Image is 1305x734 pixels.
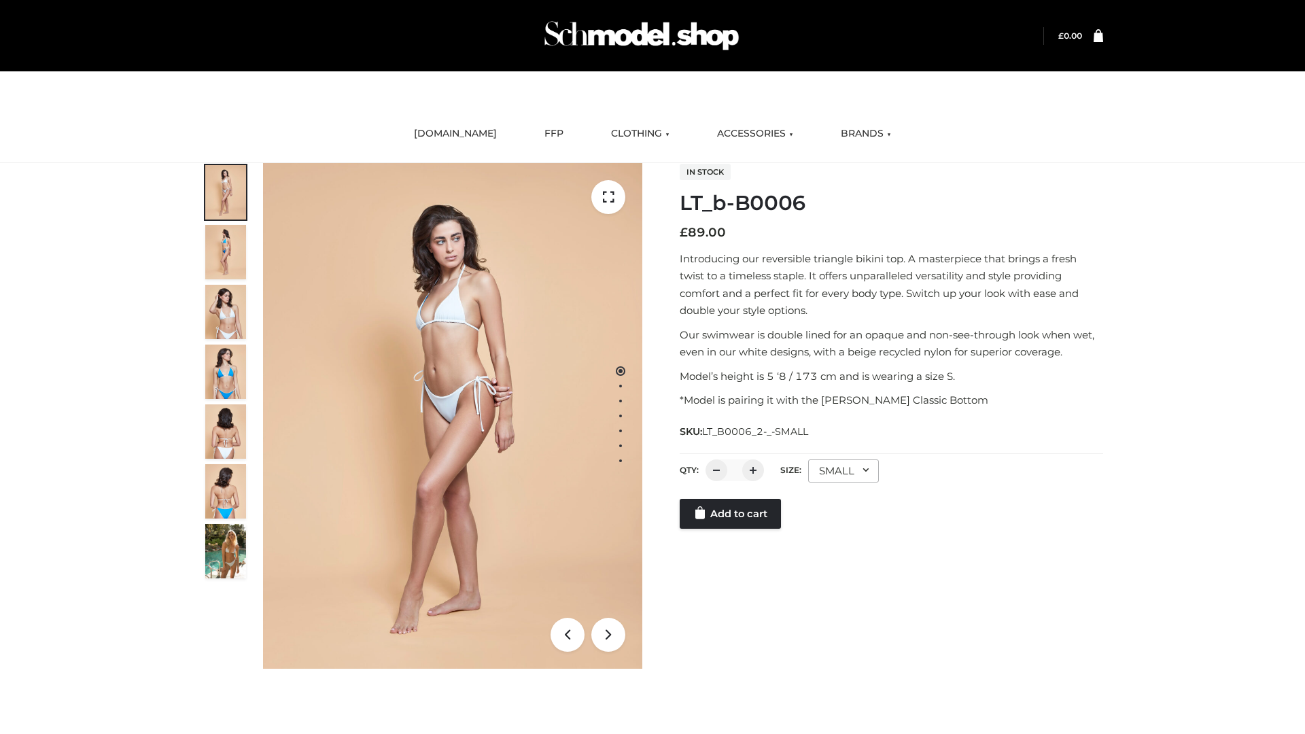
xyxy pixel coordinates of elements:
span: LT_B0006_2-_-SMALL [702,425,808,438]
img: ArielClassicBikiniTop_CloudNine_AzureSky_OW114ECO_1 [263,163,642,669]
h1: LT_b-B0006 [680,191,1103,215]
a: Add to cart [680,499,781,529]
div: SMALL [808,459,879,483]
p: Introducing our reversible triangle bikini top. A masterpiece that brings a fresh twist to a time... [680,250,1103,319]
img: ArielClassicBikiniTop_CloudNine_AzureSky_OW114ECO_3-scaled.jpg [205,285,246,339]
a: [DOMAIN_NAME] [404,119,507,149]
img: Schmodel Admin 964 [540,9,744,63]
a: BRANDS [831,119,901,149]
label: QTY: [680,465,699,475]
img: ArielClassicBikiniTop_CloudNine_AzureSky_OW114ECO_1-scaled.jpg [205,165,246,220]
bdi: 0.00 [1058,31,1082,41]
span: In stock [680,164,731,180]
label: Size: [780,465,801,475]
a: £0.00 [1058,31,1082,41]
p: *Model is pairing it with the [PERSON_NAME] Classic Bottom [680,391,1103,409]
a: ACCESSORIES [707,119,803,149]
bdi: 89.00 [680,225,726,240]
img: Arieltop_CloudNine_AzureSky2.jpg [205,524,246,578]
p: Model’s height is 5 ‘8 / 173 cm and is wearing a size S. [680,368,1103,385]
a: FFP [534,119,574,149]
span: SKU: [680,423,810,440]
span: £ [680,225,688,240]
img: ArielClassicBikiniTop_CloudNine_AzureSky_OW114ECO_4-scaled.jpg [205,345,246,399]
a: CLOTHING [601,119,680,149]
span: £ [1058,31,1064,41]
img: ArielClassicBikiniTop_CloudNine_AzureSky_OW114ECO_2-scaled.jpg [205,225,246,279]
p: Our swimwear is double lined for an opaque and non-see-through look when wet, even in our white d... [680,326,1103,361]
img: ArielClassicBikiniTop_CloudNine_AzureSky_OW114ECO_7-scaled.jpg [205,404,246,459]
img: ArielClassicBikiniTop_CloudNine_AzureSky_OW114ECO_8-scaled.jpg [205,464,246,519]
